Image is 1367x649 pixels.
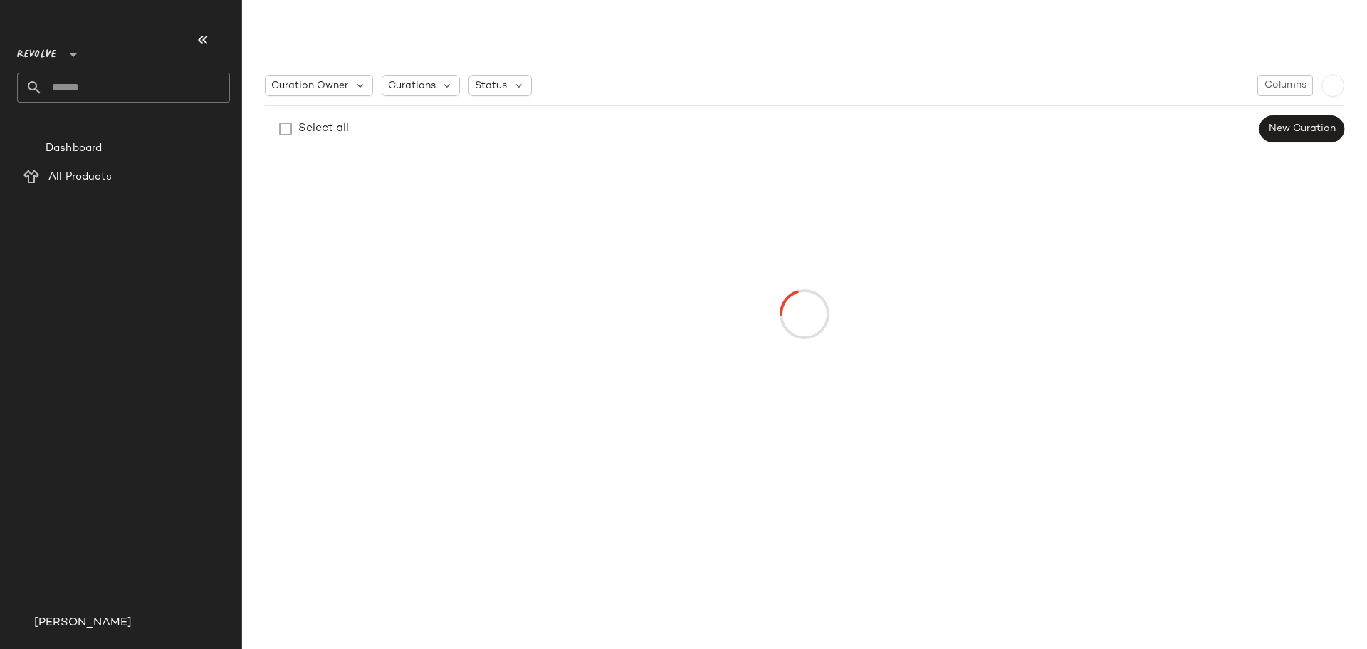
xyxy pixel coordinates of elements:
[34,615,132,632] span: [PERSON_NAME]
[48,169,112,185] span: All Products
[1257,75,1313,96] button: Columns
[1259,115,1344,142] button: New Curation
[271,78,348,93] span: Curation Owner
[17,38,56,64] span: Revolve
[1268,123,1336,135] span: New Curation
[388,78,436,93] span: Curations
[475,78,507,93] span: Status
[46,140,102,157] span: Dashboard
[1264,80,1306,91] span: Columns
[298,120,349,137] div: Select all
